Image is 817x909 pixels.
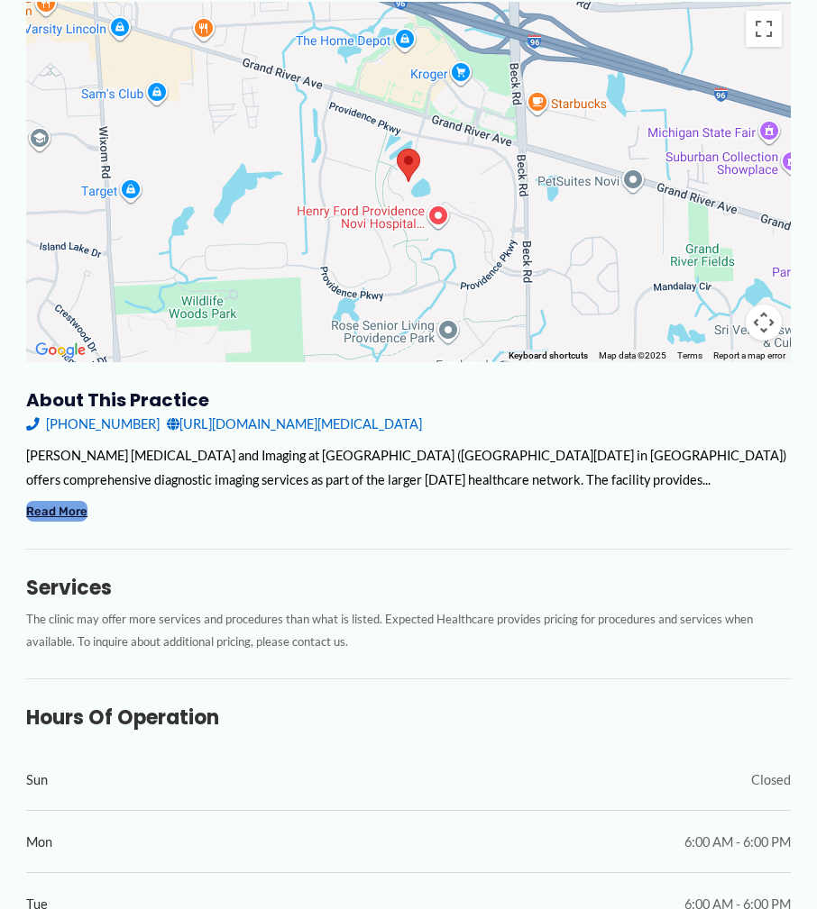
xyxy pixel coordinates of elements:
[26,705,791,731] h3: Hours of Operation
[599,350,666,360] span: Map data ©2025
[26,443,791,492] div: [PERSON_NAME] [MEDICAL_DATA] and Imaging at [GEOGRAPHIC_DATA] ([GEOGRAPHIC_DATA][DATE] in [GEOGRA...
[684,830,791,854] span: 6:00 AM - 6:00 PM
[509,350,588,362] button: Keyboard shortcuts
[26,830,52,854] span: Mon
[167,412,422,436] a: [URL][DOMAIN_NAME][MEDICAL_DATA]
[677,350,702,360] a: Terms (opens in new tab)
[31,339,90,362] img: Google
[746,11,782,47] button: Toggle fullscreen view
[751,768,791,792] span: Closed
[26,576,791,601] h3: Services
[746,305,782,341] button: Map camera controls
[31,339,90,362] a: Open this area in Google Maps (opens a new window)
[26,608,791,652] p: The clinic may offer more services and procedures than what is listed. Expected Healthcare provid...
[26,501,87,522] button: Read More
[26,388,791,412] h3: About this practice
[26,412,160,436] a: [PHONE_NUMBER]
[713,350,785,360] a: Report a map error
[26,768,48,792] span: Sun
